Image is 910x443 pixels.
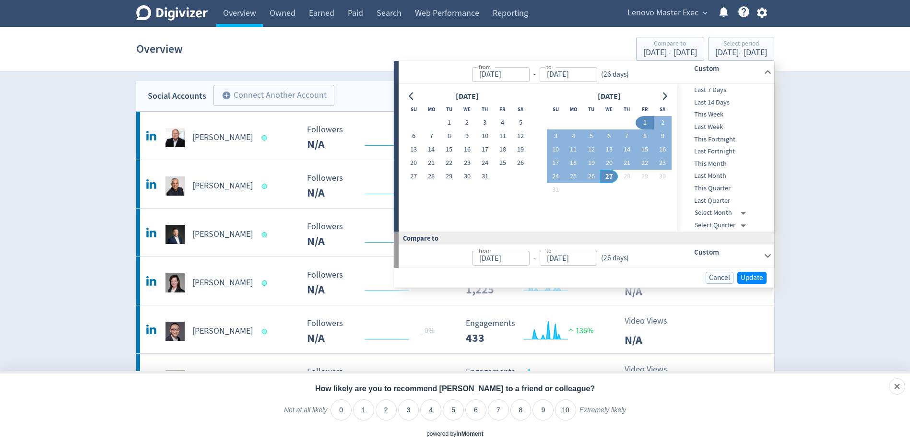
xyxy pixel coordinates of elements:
button: 10 [476,129,494,143]
button: 1 [636,116,653,129]
div: This Week [677,108,772,121]
button: 1 [440,116,458,129]
button: 27 [405,170,423,183]
svg: Followers N/A [302,367,446,393]
button: 16 [654,143,672,156]
img: Eddie Ang 洪珵东 undefined [165,225,185,244]
button: Lenovo Master Exec [624,5,710,21]
button: 13 [405,143,423,156]
span: This Fortnight [677,134,772,145]
button: 22 [636,156,653,170]
button: 28 [618,170,636,183]
button: 23 [458,156,476,170]
button: 31 [547,183,565,197]
svg: Engagements 433 [461,319,605,344]
svg: Followers N/A [302,174,446,199]
div: from-to(26 days)Custom [399,84,774,232]
button: 12 [582,143,600,156]
span: Last Quarter [677,196,772,206]
label: from [479,63,491,71]
li: 3 [398,399,419,420]
button: 4 [494,116,511,129]
button: 9 [654,129,672,143]
button: 7 [423,129,440,143]
button: 2 [654,116,672,129]
button: 14 [618,143,636,156]
button: Update [737,272,767,284]
svg: Followers N/A [302,270,446,296]
button: 6 [405,129,423,143]
th: Thursday [618,103,636,116]
h6: Custom [694,246,760,258]
a: George Toh undefined[PERSON_NAME] Followers N/A _ 0% Followers N/A Engagements 158 Engagements 15... [136,354,774,402]
button: 21 [618,156,636,170]
button: 17 [547,156,565,170]
span: 136% [566,326,593,336]
div: This Quarter [677,182,772,195]
li: 1 [353,399,374,420]
div: Select period [715,40,767,48]
button: 22 [440,156,458,170]
div: Last Month [677,170,772,182]
button: 20 [405,156,423,170]
li: 7 [488,399,509,420]
button: 8 [440,129,458,143]
div: Last Fortnight [677,145,772,158]
div: from-to(26 days)Custom [399,245,774,268]
div: Close survey [889,378,905,395]
span: expand_more [701,9,709,17]
th: Saturday [512,103,530,116]
p: Video Views [625,363,680,376]
span: _ 0% [419,326,435,336]
li: 9 [532,399,554,420]
div: Last 7 Days [677,84,772,96]
button: 24 [547,170,565,183]
span: Data last synced: 27 Aug 2025, 6:02am (AEST) [261,184,270,189]
button: Compare to[DATE] - [DATE] [636,37,704,61]
span: Data last synced: 27 Aug 2025, 1:01am (AEST) [261,280,270,286]
div: This Fortnight [677,133,772,146]
button: 28 [423,170,440,183]
button: 5 [582,129,600,143]
button: 6 [600,129,618,143]
img: positive-performance.svg [566,326,576,333]
h5: [PERSON_NAME] [192,132,253,143]
button: 2 [458,116,476,129]
button: 16 [458,143,476,156]
div: ( 26 days ) [597,69,633,80]
button: 8 [636,129,653,143]
button: 21 [423,156,440,170]
button: 3 [476,116,494,129]
p: Video Views [625,315,680,327]
img: Eric Yu Hai undefined [165,322,185,341]
button: 19 [512,143,530,156]
button: 24 [476,156,494,170]
button: 12 [512,129,530,143]
th: Wednesday [600,103,618,116]
label: to [546,246,552,255]
th: Sunday [405,103,423,116]
button: Select period[DATE]- [DATE] [708,37,774,61]
h5: [PERSON_NAME] [192,277,253,289]
button: Go to previous month [405,90,419,103]
th: Monday [565,103,582,116]
button: 26 [512,156,530,170]
span: Update [741,274,763,281]
button: 5 [512,116,530,129]
span: This Month [677,159,772,169]
div: Compare to [643,40,697,48]
span: add_circle [222,91,231,100]
div: powered by inmoment [426,430,484,438]
button: 11 [565,143,582,156]
label: from [479,246,491,255]
label: Not at all likely [284,406,327,422]
img: Daryl Cromer undefined [165,128,185,147]
button: 29 [440,170,458,183]
button: 3 [547,129,565,143]
div: [DATE] [453,90,482,103]
button: Go to next month [658,90,672,103]
li: 0 [331,399,352,420]
div: [DATE] - [DATE] [643,48,697,57]
li: 10 [555,399,576,420]
button: 4 [565,129,582,143]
